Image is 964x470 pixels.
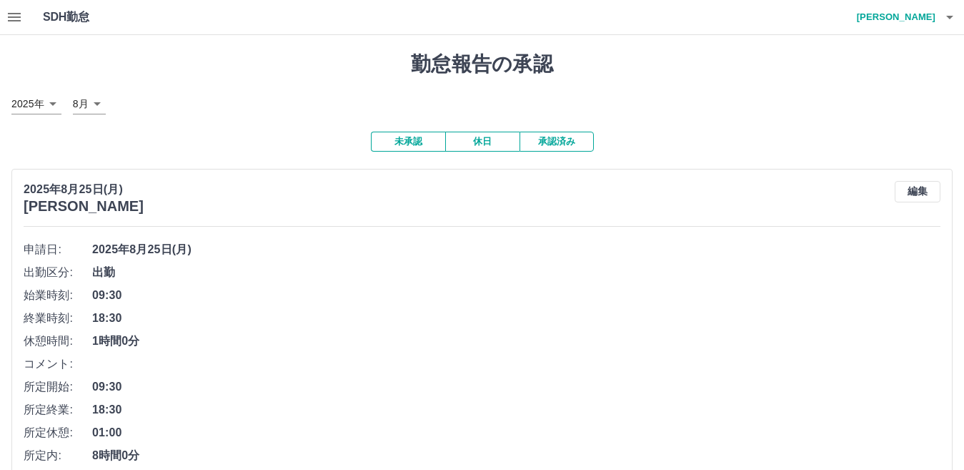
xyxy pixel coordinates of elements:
button: 承認済み [520,132,594,152]
span: コメント: [24,356,92,373]
span: 所定開始: [24,378,92,396]
span: 所定終業: [24,401,92,418]
h1: 勤怠報告の承認 [11,52,953,77]
span: 18:30 [92,401,940,418]
span: 09:30 [92,378,940,396]
span: 2025年8月25日(月) [92,241,940,258]
span: 出勤区分: [24,264,92,281]
div: 8月 [73,94,106,114]
span: 所定休憩: [24,424,92,441]
span: 終業時刻: [24,310,92,327]
span: 8時間0分 [92,447,940,464]
div: 2025年 [11,94,61,114]
span: 18:30 [92,310,940,327]
span: 始業時刻: [24,287,92,304]
button: 休日 [445,132,520,152]
span: 出勤 [92,264,940,281]
span: 所定内: [24,447,92,464]
span: 休憩時間: [24,333,92,350]
button: 未承認 [371,132,445,152]
span: 申請日: [24,241,92,258]
button: 編集 [895,181,940,202]
span: 1時間0分 [92,333,940,350]
span: 01:00 [92,424,940,441]
h3: [PERSON_NAME] [24,198,144,215]
p: 2025年8月25日(月) [24,181,144,198]
span: 09:30 [92,287,940,304]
